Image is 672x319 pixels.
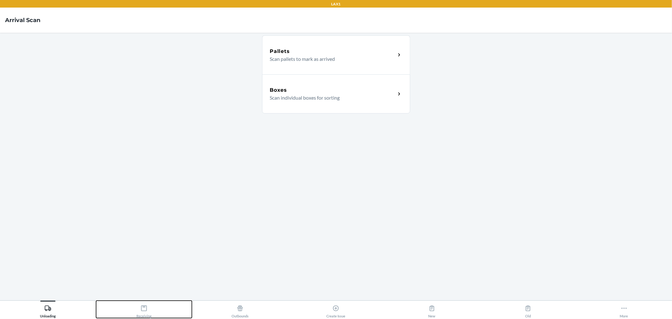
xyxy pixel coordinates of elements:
[136,302,152,318] div: Receiving
[192,301,288,318] button: Outbounds
[288,301,384,318] button: Create Issue
[270,94,391,101] p: Scan individual boxes for sorting
[576,301,672,318] button: More
[270,55,391,63] p: Scan pallets to mark as arrived
[270,48,290,55] h5: Pallets
[262,74,410,113] a: BoxesScan individual boxes for sorting
[270,86,287,94] h5: Boxes
[384,301,480,318] button: New
[40,302,56,318] div: Unloading
[525,302,531,318] div: Old
[326,302,345,318] div: Create Issue
[262,35,410,74] a: PalletsScan pallets to mark as arrived
[232,302,249,318] div: Outbounds
[428,302,436,318] div: New
[96,301,192,318] button: Receiving
[5,16,40,24] h4: Arrival Scan
[331,1,341,7] p: LAX1
[480,301,576,318] button: Old
[620,302,628,318] div: More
